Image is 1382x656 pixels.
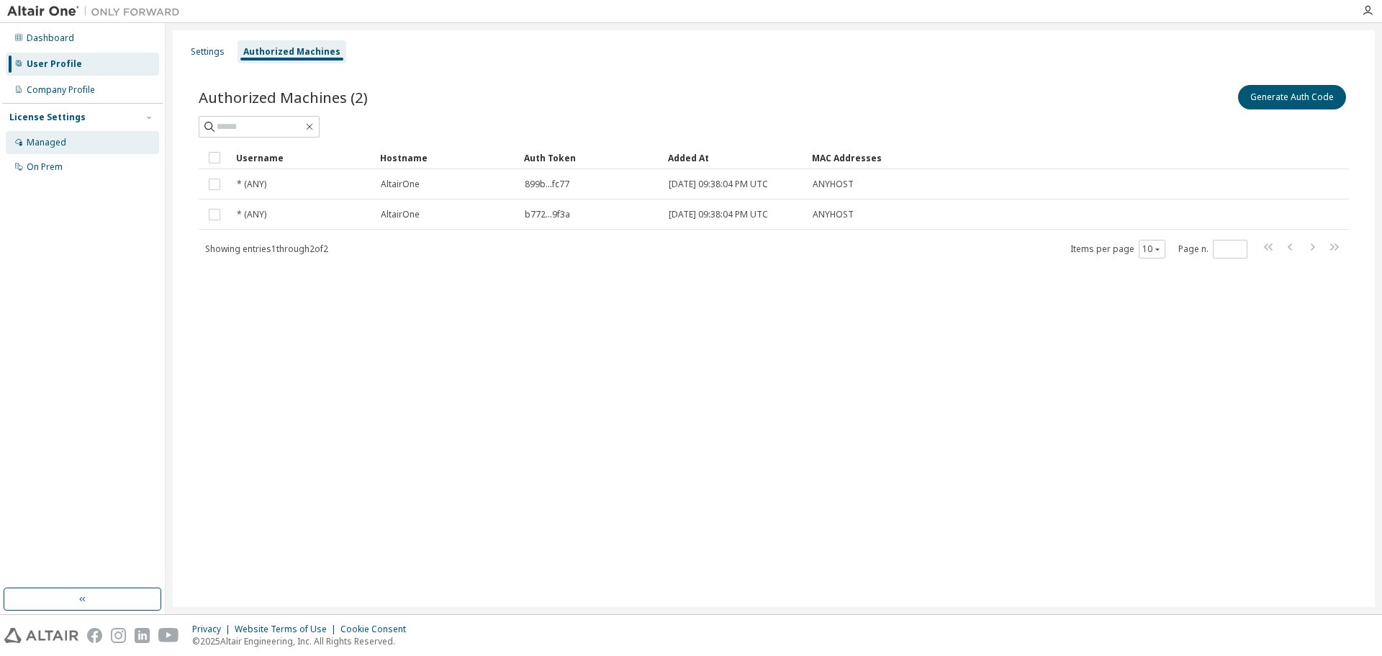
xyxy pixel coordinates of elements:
[1178,240,1247,259] span: Page n.
[111,628,126,643] img: instagram.svg
[158,628,179,643] img: youtube.svg
[380,146,512,169] div: Hostname
[192,635,415,647] p: © 2025 Altair Engineering, Inc. All Rights Reserved.
[813,179,854,190] span: ANYHOST
[669,179,768,190] span: [DATE] 09:38:04 PM UTC
[813,209,854,220] span: ANYHOST
[1070,240,1165,259] span: Items per page
[27,58,82,70] div: User Profile
[7,4,187,19] img: Altair One
[525,179,569,190] span: 899b...fc77
[192,624,235,635] div: Privacy
[27,32,74,44] div: Dashboard
[525,209,570,220] span: b772...9f3a
[27,137,66,148] div: Managed
[340,624,415,635] div: Cookie Consent
[135,628,150,643] img: linkedin.svg
[4,628,78,643] img: altair_logo.svg
[9,112,86,123] div: License Settings
[27,161,63,173] div: On Prem
[205,243,328,255] span: Showing entries 1 through 2 of 2
[235,624,340,635] div: Website Terms of Use
[812,146,1198,169] div: MAC Addresses
[668,146,800,169] div: Added At
[381,179,420,190] span: AltairOne
[243,46,340,58] div: Authorized Machines
[524,146,656,169] div: Auth Token
[1142,243,1162,255] button: 10
[87,628,102,643] img: facebook.svg
[199,87,368,107] span: Authorized Machines (2)
[237,209,266,220] span: * (ANY)
[237,179,266,190] span: * (ANY)
[191,46,225,58] div: Settings
[669,209,768,220] span: [DATE] 09:38:04 PM UTC
[381,209,420,220] span: AltairOne
[1238,85,1346,109] button: Generate Auth Code
[27,84,95,96] div: Company Profile
[236,146,369,169] div: Username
